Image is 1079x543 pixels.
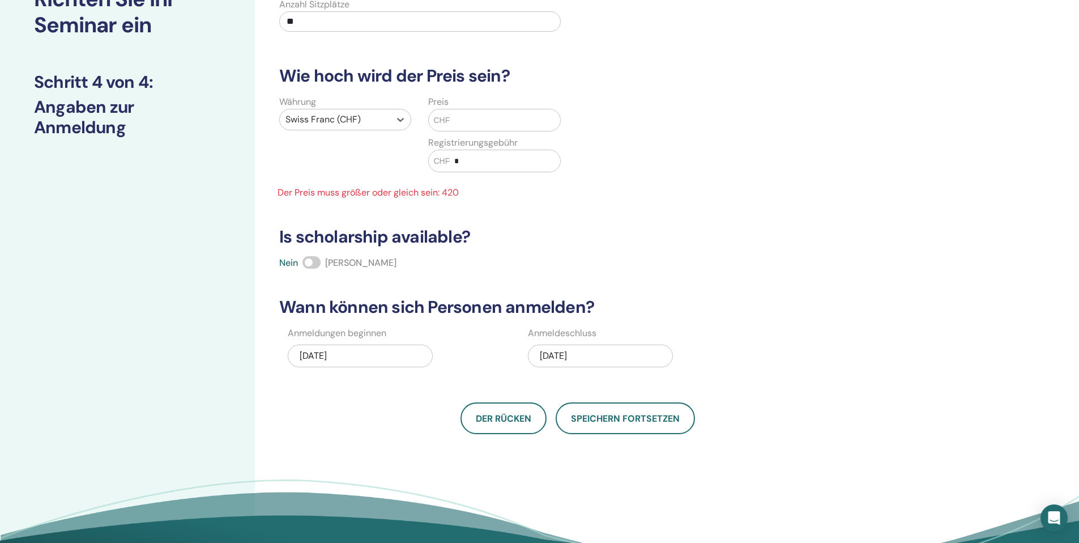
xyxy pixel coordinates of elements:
[571,413,680,425] span: Speichern fortsetzen
[476,413,531,425] span: Der Rücken
[433,155,450,167] span: CHF
[428,136,518,150] label: Registrierungsgebühr
[279,257,298,269] span: Nein
[528,326,596,340] label: Anmeldeschluss
[433,114,450,126] span: CHF
[460,402,547,434] button: Der Rücken
[34,97,221,138] h3: Angaben zur Anmeldung
[279,95,316,109] label: Währung
[271,186,569,200] span: Der Preis muss größer oder gleich sein: 420
[325,257,396,269] span: [PERSON_NAME]
[272,227,883,247] h3: Is scholarship available?
[288,326,386,340] label: Anmeldungen beginnen
[34,72,221,92] h3: Schritt 4 von 4 :
[1040,504,1068,532] div: Open Intercom Messenger
[272,66,883,86] h3: Wie hoch wird der Preis sein?
[288,345,433,367] div: [DATE]
[272,297,883,317] h3: Wann können sich Personen anmelden?
[556,402,695,434] button: Speichern fortsetzen
[528,345,673,367] div: [DATE]
[428,95,449,109] label: Preis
